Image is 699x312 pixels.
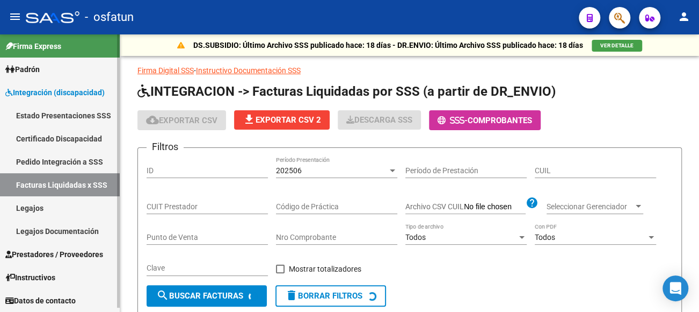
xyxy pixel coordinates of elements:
mat-icon: help [526,196,538,209]
span: Archivo CSV CUIL [405,202,464,211]
button: Buscar Facturas [147,285,267,307]
p: - [137,65,682,76]
span: Padrón [5,63,40,75]
span: Exportar CSV 2 [243,115,321,125]
span: Firma Express [5,40,61,52]
app-download-masive: Descarga masiva de comprobantes (adjuntos) [338,110,421,130]
a: Instructivo Documentación SSS [196,66,301,75]
span: INTEGRACION -> Facturas Liquidadas por SSS (a partir de DR_ENVIO) [137,84,556,99]
mat-icon: file_download [243,113,256,126]
span: Comprobantes [468,116,532,125]
input: Archivo CSV CUIL [464,202,526,212]
button: -Comprobantes [429,110,541,130]
mat-icon: person [678,10,690,23]
button: Borrar Filtros [275,285,386,307]
mat-icon: search [156,289,169,302]
button: VER DETALLE [592,40,642,52]
mat-icon: delete [285,289,298,302]
span: Mostrar totalizadores [289,263,361,275]
span: Instructivos [5,272,55,283]
span: Exportar CSV [146,116,217,125]
span: Seleccionar Gerenciador [547,202,634,211]
a: Firma Digital SSS [137,66,194,75]
span: Prestadores / Proveedores [5,249,103,260]
span: Datos de contacto [5,295,76,307]
div: Open Intercom Messenger [662,275,688,301]
mat-icon: menu [9,10,21,23]
button: Exportar CSV 2 [234,110,330,130]
span: Integración (discapacidad) [5,87,105,98]
button: Exportar CSV [137,110,226,130]
span: - osfatun [85,5,134,29]
span: Todos [405,233,426,242]
span: - [438,116,468,125]
span: VER DETALLE [600,42,634,48]
span: Borrar Filtros [285,291,362,301]
span: 202506 [276,166,302,175]
h3: Filtros [147,139,184,154]
p: DS.SUBSIDIO: Último Archivo SSS publicado hace: 18 días - DR.ENVIO: Último Archivo SSS publicado ... [193,39,583,51]
span: Buscar Facturas [156,291,243,301]
span: Descarga SSS [346,115,412,125]
span: Todos [535,233,555,242]
button: Descarga SSS [338,110,421,130]
mat-icon: cloud_download [146,114,159,126]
